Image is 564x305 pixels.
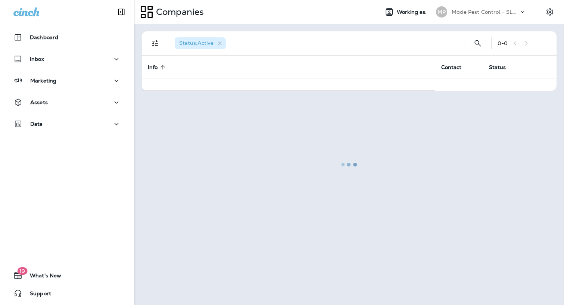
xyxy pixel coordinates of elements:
p: Marketing [30,78,56,84]
span: What's New [22,273,61,281]
button: Settings [543,5,557,19]
p: Data [30,121,43,127]
button: Dashboard [7,30,127,45]
p: Assets [30,99,48,105]
button: Collapse Sidebar [111,4,132,19]
button: Inbox [7,52,127,66]
p: Moxie Pest Control - SLC STG PHL [452,9,519,15]
span: Working as: [397,9,429,15]
div: MP [436,6,447,18]
span: Support [22,290,51,299]
p: Inbox [30,56,44,62]
button: Support [7,286,127,301]
p: Companies [153,6,204,18]
button: Assets [7,95,127,110]
button: Data [7,116,127,131]
span: 19 [17,267,27,275]
button: 19What's New [7,268,127,283]
p: Dashboard [30,34,58,40]
button: Marketing [7,73,127,88]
